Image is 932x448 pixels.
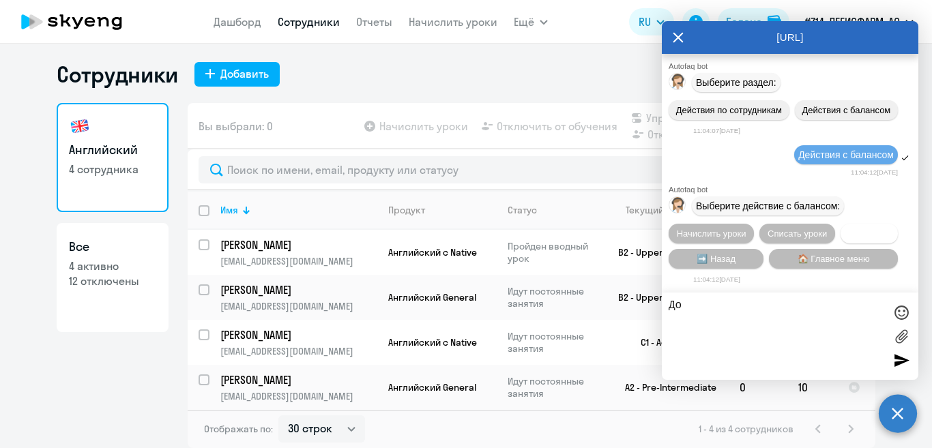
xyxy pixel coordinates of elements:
[204,423,273,435] span: Отображать по:
[388,204,425,216] div: Продукт
[697,254,736,264] span: ➡️ Назад
[220,390,377,402] p: [EMAIL_ADDRESS][DOMAIN_NAME]
[669,224,754,243] button: Начислить уроки
[626,204,703,216] div: Текущий уровень
[220,327,377,342] a: [PERSON_NAME]
[214,15,261,29] a: Дашборд
[639,14,651,30] span: RU
[795,100,898,120] button: Действия с балансом
[677,228,746,239] span: Начислить уроки
[669,62,918,70] div: Autofaq bot
[69,141,156,159] h3: Английский
[220,300,377,312] p: [EMAIL_ADDRESS][DOMAIN_NAME]
[220,345,377,357] p: [EMAIL_ADDRESS][DOMAIN_NAME]
[356,15,392,29] a: Отчеты
[676,105,782,115] span: Действия по сотрудникам
[802,105,890,115] span: Действия с балансом
[69,258,156,273] p: 4 активно
[787,365,837,410] td: 10
[69,115,91,137] img: english
[841,224,898,243] button: Трансфер
[220,204,238,216] div: Имя
[508,204,537,216] div: Статус
[199,118,273,134] span: Вы выбрали: 0
[602,275,729,320] td: B2 - Upper-Intermediate
[669,185,918,194] div: Autofaq bot
[514,8,548,35] button: Ещё
[388,291,476,303] span: Английский General
[508,204,601,216] div: Статус
[508,330,601,355] p: Идут постоянные занятия
[798,149,894,160] span: Действия с балансом
[508,375,601,400] p: Идут постоянные занятия
[199,156,864,183] input: Поиск по имени, email, продукту или статусу
[699,423,793,435] span: 1 - 4 из 4 сотрудников
[514,14,534,30] span: Ещё
[768,228,827,239] span: Списать уроки
[508,285,601,310] p: Идут постоянные занятия
[804,14,900,30] p: #714, ЛЕГИСФАРМ, АО
[629,8,674,35] button: RU
[669,299,884,373] textarea: До
[726,14,762,30] div: Баланс
[220,282,375,297] p: [PERSON_NAME]
[220,237,375,252] p: [PERSON_NAME]
[220,255,377,267] p: [EMAIL_ADDRESS][DOMAIN_NAME]
[194,62,280,87] button: Добавить
[388,336,477,348] span: Английский с Native
[388,204,496,216] div: Продукт
[602,320,729,365] td: C1 - Advanced
[220,65,269,82] div: Добавить
[613,204,728,216] div: Текущий уровень
[696,200,840,211] span: Выберите действие с балансом:
[849,228,890,239] span: Трансфер
[729,365,787,410] td: 0
[602,365,729,410] td: A2 - Pre-Intermediate
[768,15,781,29] img: balance
[220,204,377,216] div: Имя
[769,249,898,269] button: 🏠 Главное меню
[759,224,835,243] button: Списать уроки
[693,275,740,283] time: 11:04:12[DATE]
[669,197,686,217] img: bot avatar
[388,246,477,258] span: Английский с Native
[798,5,920,38] button: #714, ЛЕГИСФАРМ, АО
[388,381,476,393] span: Английский General
[409,15,497,29] a: Начислить уроки
[798,254,870,264] span: 🏠 Главное меню
[220,372,377,387] a: [PERSON_NAME]
[851,168,898,176] time: 11:04:12[DATE]
[693,127,740,134] time: 11:04:07[DATE]
[278,15,340,29] a: Сотрудники
[57,61,178,88] h1: Сотрудники
[669,100,789,120] button: Действия по сотрудникам
[696,77,776,88] span: Выберите раздел:
[57,223,169,332] a: Все4 активно12 отключены
[69,238,156,256] h3: Все
[69,273,156,288] p: 12 отключены
[69,162,156,177] p: 4 сотрудника
[220,327,375,342] p: [PERSON_NAME]
[508,240,601,265] p: Пройден вводный урок
[669,249,763,269] button: ➡️ Назад
[891,326,912,346] label: Лимит 10 файлов
[220,282,377,297] a: [PERSON_NAME]
[220,237,377,252] a: [PERSON_NAME]
[602,230,729,275] td: B2 - Upper-Intermediate
[669,74,686,93] img: bot avatar
[57,103,169,212] a: Английский4 сотрудника
[220,372,375,387] p: [PERSON_NAME]
[718,8,789,35] button: Балансbalance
